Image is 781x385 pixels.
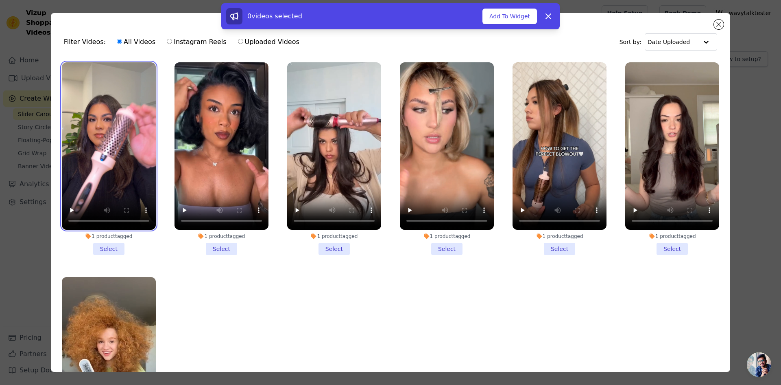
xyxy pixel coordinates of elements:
label: All Videos [116,37,156,47]
span: 0 videos selected [247,12,302,20]
label: Uploaded Videos [238,37,300,47]
div: 1 product tagged [513,233,606,240]
div: 1 product tagged [287,233,381,240]
div: Filter Videos: [64,33,304,51]
button: Add To Widget [482,9,537,24]
div: Open chat [747,352,771,377]
div: 1 product tagged [62,233,156,240]
label: Instagram Reels [166,37,227,47]
div: 1 product tagged [175,233,268,240]
div: Sort by: [620,33,718,51]
div: 1 product tagged [400,233,494,240]
div: 1 product tagged [625,233,719,240]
